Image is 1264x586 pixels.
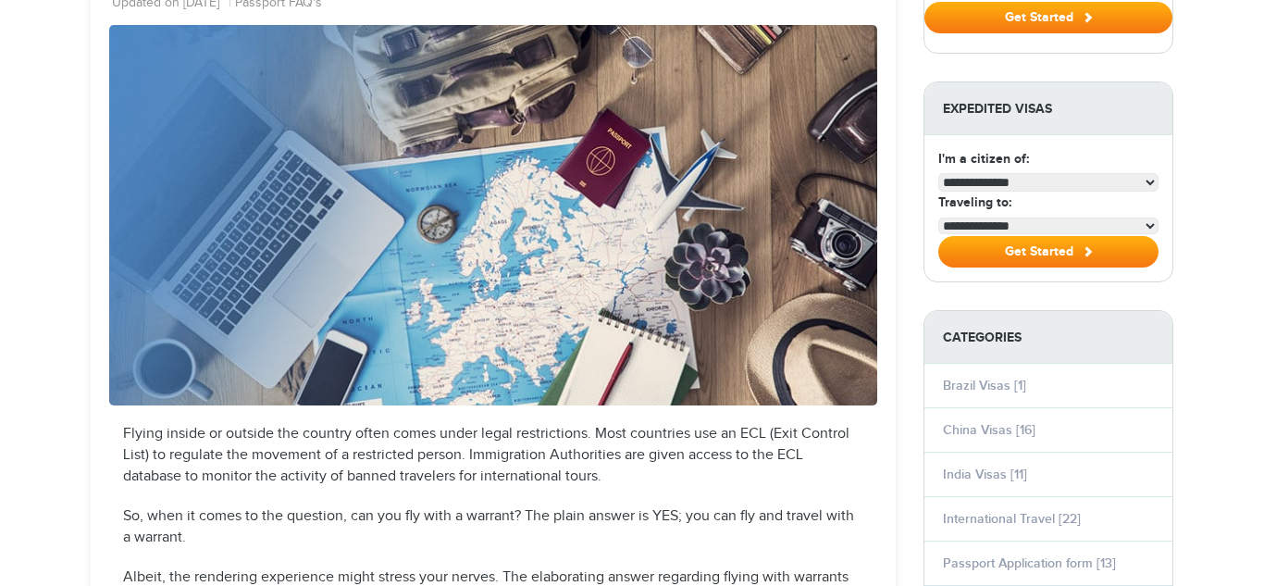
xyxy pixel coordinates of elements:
img: can_you_fly_with_a_warrant_2022_-_28de80_-_2186b91805bf8f87dc4281b6adbed06c6a56d5ae.jpg [109,25,877,405]
a: International Travel [22] [943,511,1081,527]
button: Get Started [938,236,1159,268]
p: Flying inside or outside the country often comes under legal restrictions. Most countries use an ... [123,424,863,488]
a: Brazil Visas [1] [943,378,1026,393]
strong: Categories [924,311,1172,364]
a: China Visas [16] [943,422,1035,438]
strong: Expedited Visas [924,82,1172,135]
a: Get Started [924,9,1172,24]
a: India Visas [11] [943,467,1027,482]
p: So, when it comes to the question, can you fly with a warrant? The plain answer is YES; you can f... [123,506,863,549]
label: I'm a citizen of: [938,149,1029,168]
label: Traveling to: [938,193,1011,212]
button: Get Started [924,2,1172,33]
a: Passport Application form [13] [943,555,1116,571]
